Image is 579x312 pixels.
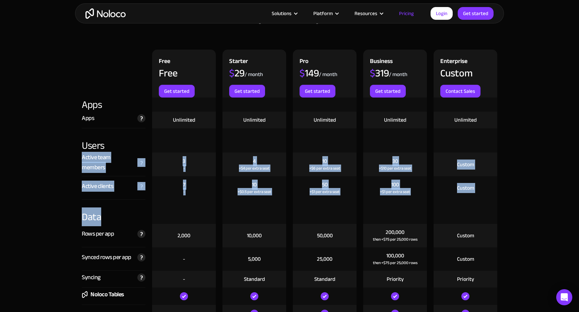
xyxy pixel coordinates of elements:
[391,181,399,188] div: 100
[183,181,185,188] div: 7
[159,68,178,78] div: Free
[253,158,256,165] div: 4
[370,56,393,68] div: Business
[346,9,391,18] div: Resources
[314,116,336,124] div: Unlimited
[272,9,292,18] div: Solutions
[82,152,134,173] div: Active team members
[247,232,262,239] div: 10,000
[380,188,410,195] div: +$1 per extra seat
[440,68,473,78] div: Custom
[82,113,94,123] div: Apps
[248,255,261,263] div: 5,000
[454,116,477,124] div: Unlimited
[317,232,333,239] div: 50,000
[389,71,407,78] div: / month
[82,272,101,283] div: Syncing
[392,158,398,165] div: 30
[82,128,145,152] div: Users
[85,8,126,19] a: home
[457,184,474,192] div: Custom
[384,116,406,124] div: Unlimited
[309,165,340,172] div: +$6 per extra seat
[386,252,404,259] div: 100,000
[300,64,305,82] span: $
[391,9,422,18] a: Pricing
[387,275,404,283] div: Priority
[229,56,248,68] div: Starter
[457,255,474,263] div: Custom
[322,158,327,165] div: 10
[82,252,131,262] div: Synced rows per app
[458,7,494,20] a: Get started
[229,85,265,98] a: Get started
[305,9,346,18] div: Platform
[90,290,124,300] div: Noloco Tables
[310,188,340,195] div: +$1 per extra seat
[82,200,145,224] div: Data
[173,116,195,124] div: Unlimited
[317,255,332,263] div: 25,000
[239,165,270,172] div: +$4 per extra seat
[386,229,404,236] div: 200,000
[457,232,474,239] div: Custom
[355,9,377,18] div: Resources
[319,71,337,78] div: / month
[440,56,467,68] div: Enterprise
[379,165,411,172] div: +$10 per extra seat
[370,68,389,78] div: 319
[373,236,417,243] div: then +$75 per 25,000 rows
[252,181,257,188] div: 10
[440,85,480,98] a: Contact Sales
[183,158,185,165] div: 3
[183,188,185,195] div: -
[244,275,265,283] div: Standard
[178,232,190,239] div: 2,000
[263,9,305,18] div: Solutions
[82,181,113,191] div: Active clients
[159,56,170,68] div: Free
[313,9,333,18] div: Platform
[300,85,335,98] a: Get started
[300,56,309,68] div: Pro
[373,259,417,266] div: then +$75 per 25,000 rows
[457,161,474,168] div: Custom
[82,98,145,112] div: Apps
[183,255,185,263] div: -
[183,165,185,172] div: -
[245,71,263,78] div: / month
[159,85,195,98] a: Get started
[370,85,406,98] a: Get started
[556,289,572,305] div: Open Intercom Messenger
[431,7,453,20] a: Login
[243,116,266,124] div: Unlimited
[82,229,114,239] div: Rows per app
[238,188,271,195] div: +$0.5 per extra seat
[457,275,474,283] div: Priority
[322,181,328,188] div: 50
[314,275,335,283] div: Standard
[229,64,235,82] span: $
[183,275,185,283] div: -
[229,68,245,78] div: 29
[370,64,375,82] span: $
[300,68,319,78] div: 149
